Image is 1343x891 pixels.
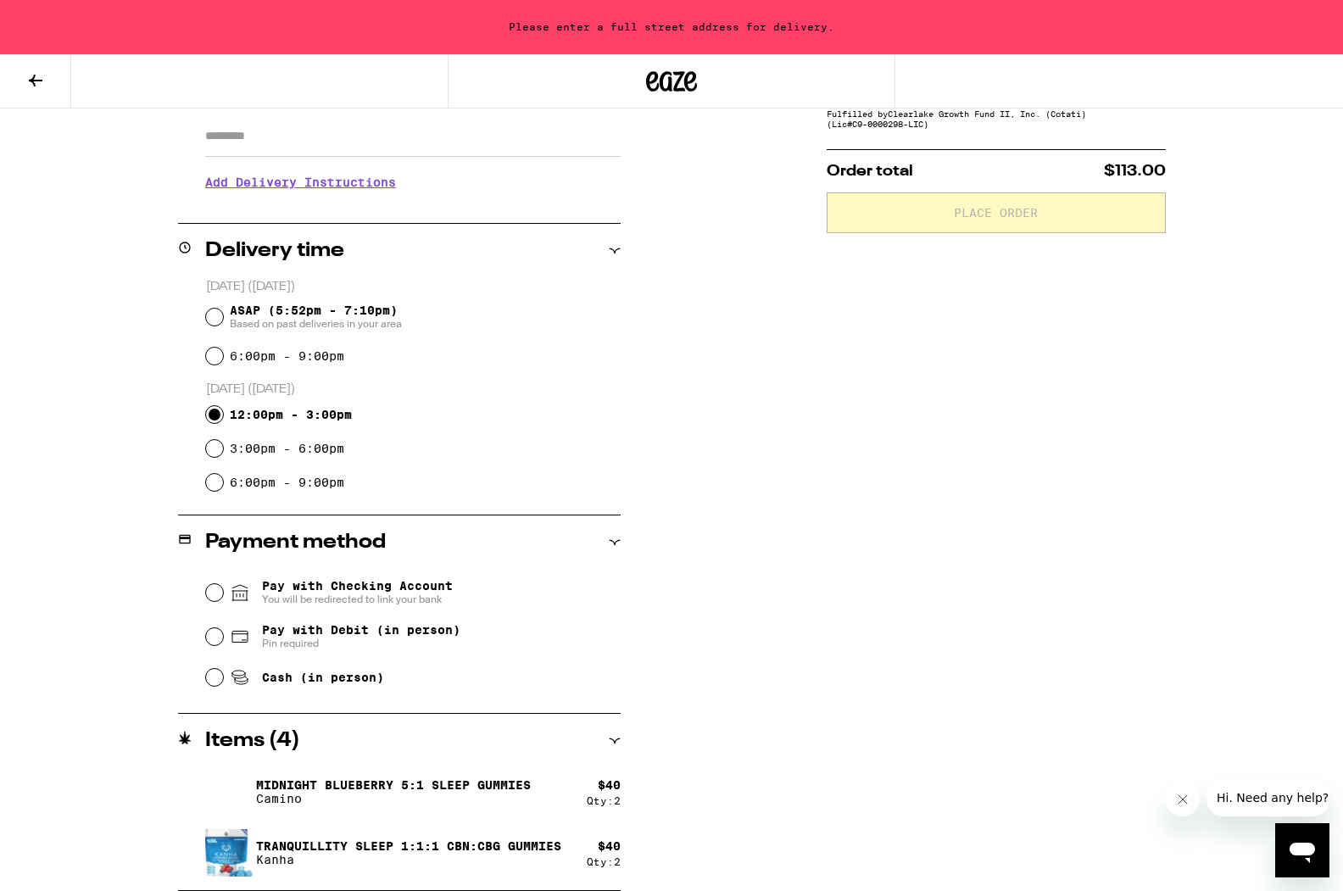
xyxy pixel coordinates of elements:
p: We'll contact you at [PHONE_NUMBER] when we arrive [205,202,621,215]
h2: Payment method [205,532,386,553]
p: [DATE] ([DATE]) [206,381,621,398]
span: Cash (in person) [262,671,384,684]
span: $113.00 [1104,164,1166,179]
span: Order total [827,164,913,179]
h3: Add Delivery Instructions [205,163,621,202]
label: 6:00pm - 9:00pm [230,476,344,489]
div: Fulfilled by Clearlake Growth Fund II, Inc. (Cotati) (Lic# C9-0000298-LIC ) [827,109,1166,129]
span: ASAP (5:52pm - 7:10pm) [230,303,402,331]
span: Pay with Debit (in person) [262,623,460,637]
iframe: Message from company [1206,779,1329,816]
img: Midnight Blueberry 5:1 Sleep Gummies [205,768,253,816]
h2: Items ( 4 ) [205,731,300,751]
span: Place Order [954,207,1038,219]
p: Kanha [256,853,561,866]
img: Tranquillity Sleep 1:1:1 CBN:CBG Gummies [205,827,253,878]
label: 6:00pm - 9:00pm [230,349,344,363]
h2: Delivery time [205,241,344,261]
p: Camino [256,792,531,805]
span: Based on past deliveries in your area [230,317,402,331]
label: 12:00pm - 3:00pm [230,408,352,421]
div: $ 40 [598,839,621,853]
span: Pin required [262,637,460,650]
div: $ 40 [598,778,621,792]
button: Place Order [827,192,1166,233]
p: Tranquillity Sleep 1:1:1 CBN:CBG Gummies [256,839,561,853]
iframe: Button to launch messaging window [1275,823,1329,877]
div: Qty: 2 [587,795,621,806]
iframe: Close message [1166,782,1200,816]
span: You will be redirected to link your bank [262,593,453,606]
p: [DATE] ([DATE]) [206,279,621,295]
label: 3:00pm - 6:00pm [230,442,344,455]
p: Midnight Blueberry 5:1 Sleep Gummies [256,778,531,792]
div: Qty: 2 [587,856,621,867]
span: Pay with Checking Account [262,579,453,606]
